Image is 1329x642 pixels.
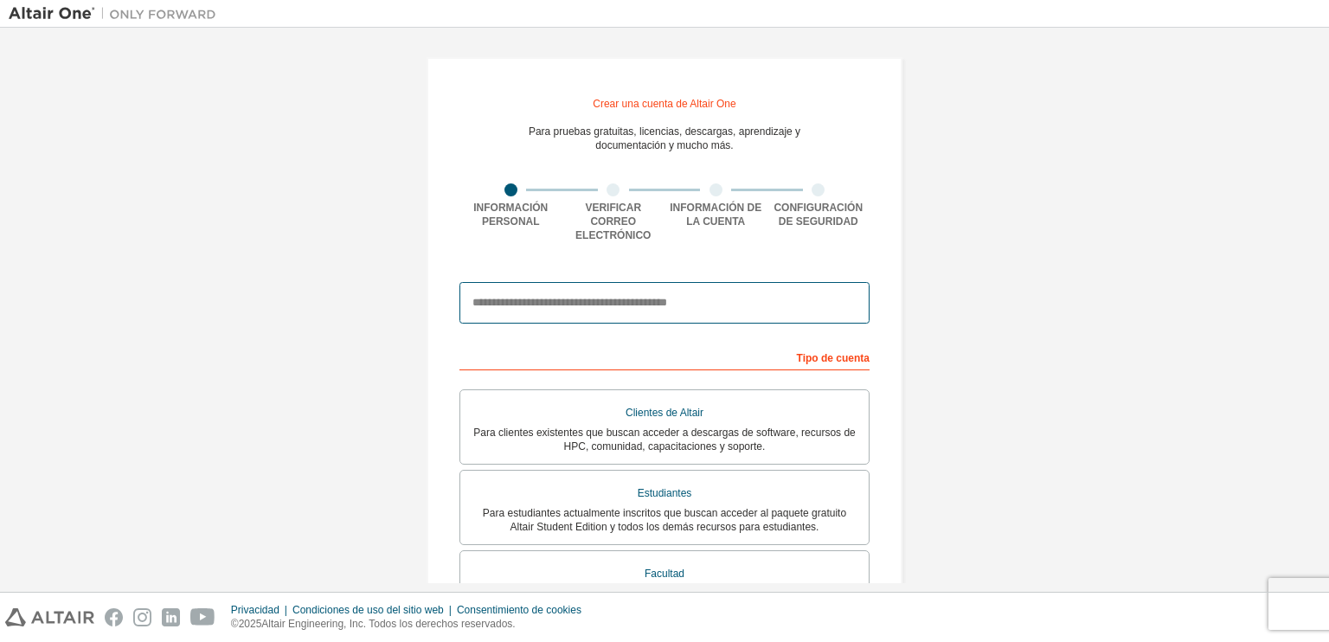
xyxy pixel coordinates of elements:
font: Estudiantes [638,487,692,499]
font: Facultad [645,568,684,580]
font: Información personal [473,202,548,228]
font: Para pruebas gratuitas, licencias, descargas, aprendizaje y [529,125,800,138]
img: linkedin.svg [162,608,180,626]
font: Tipo de cuenta [797,352,870,364]
font: Información de la cuenta [670,202,761,228]
font: © [231,618,239,630]
img: instagram.svg [133,608,151,626]
img: altair_logo.svg [5,608,94,626]
font: 2025 [239,618,262,630]
font: Para estudiantes actualmente inscritos que buscan acceder al paquete gratuito Altair Student Edit... [483,507,846,533]
font: Clientes de Altair [626,407,703,419]
font: Crear una cuenta de Altair One [593,98,735,110]
font: Verificar correo electrónico [575,202,651,241]
img: facebook.svg [105,608,123,626]
img: Altair Uno [9,5,225,22]
font: Configuración de seguridad [774,202,863,228]
img: youtube.svg [190,608,215,626]
font: Altair Engineering, Inc. Todos los derechos reservados. [261,618,515,630]
font: Condiciones de uso del sitio web [292,604,444,616]
font: Para clientes existentes que buscan acceder a descargas de software, recursos de HPC, comunidad, ... [473,427,856,453]
font: Privacidad [231,604,279,616]
font: Consentimiento de cookies [457,604,581,616]
font: documentación y mucho más. [595,139,733,151]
